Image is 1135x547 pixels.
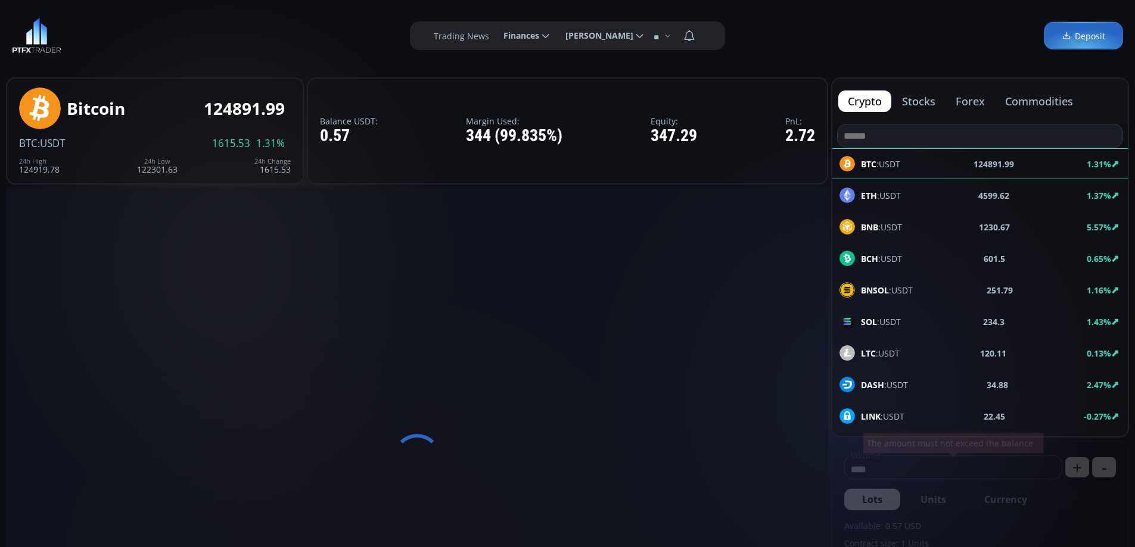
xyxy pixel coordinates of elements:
[861,379,884,390] b: DASH
[1087,190,1111,201] b: 1.37%
[978,189,1009,202] b: 4599.62
[1087,316,1111,327] b: 1.43%
[838,90,891,112] button: crypto
[137,158,178,165] div: 24h Low
[67,99,125,118] div: Bitcoin
[984,410,1005,423] b: 22.45
[861,189,901,202] span: :USDT
[19,136,38,150] span: BTC
[946,90,994,112] button: forex
[19,158,60,174] div: 124919.78
[466,117,562,126] label: Margin Used:
[256,138,285,149] span: 1.31%
[980,347,1006,360] b: 120.11
[1062,30,1105,42] span: Deposit
[320,127,378,145] div: 0.57
[137,158,178,174] div: 122301.63
[893,90,945,112] button: stocks
[254,158,291,174] div: 1615.53
[785,117,815,126] label: PnL:
[861,411,881,422] b: LINK
[1087,379,1111,390] b: 2.47%
[861,284,913,296] span: :USDT
[984,252,1005,265] b: 601.5
[254,158,291,165] div: 24h Change
[979,221,1010,233] b: 1230.67
[861,221,902,233] span: :USDT
[38,136,65,150] span: :USDT
[861,348,876,359] b: LTC
[651,127,697,145] div: 347.29
[204,99,285,118] div: 124891.99
[987,284,1013,296] b: 251.79
[861,253,878,264] b: BCH
[1087,253,1111,264] b: 0.65%
[861,316,877,327] b: SOL
[861,190,877,201] b: ETH
[1084,411,1111,422] b: -0.27%
[861,379,908,391] span: :USDT
[987,379,1008,391] b: 34.88
[861,347,900,360] span: :USDT
[861,252,902,265] span: :USDT
[434,30,489,42] label: Trading News
[983,315,1005,328] b: 234.3
[19,158,60,165] div: 24h High
[1087,348,1111,359] b: 0.13%
[1087,285,1111,296] b: 1.16%
[785,127,815,145] div: 2.72
[1087,221,1111,233] b: 5.57%
[12,18,61,54] img: LOGO
[212,138,250,149] span: 1615.53
[557,24,633,48] span: [PERSON_NAME]
[861,221,878,233] b: BNB
[861,410,904,423] span: :USDT
[1044,22,1123,50] a: Deposit
[996,90,1083,112] button: commodities
[651,117,697,126] label: Equity:
[861,285,889,296] b: BNSOL
[861,315,901,328] span: :USDT
[466,127,562,145] div: 344 (99.835%)
[320,117,378,126] label: Balance USDT:
[495,24,539,48] span: Finances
